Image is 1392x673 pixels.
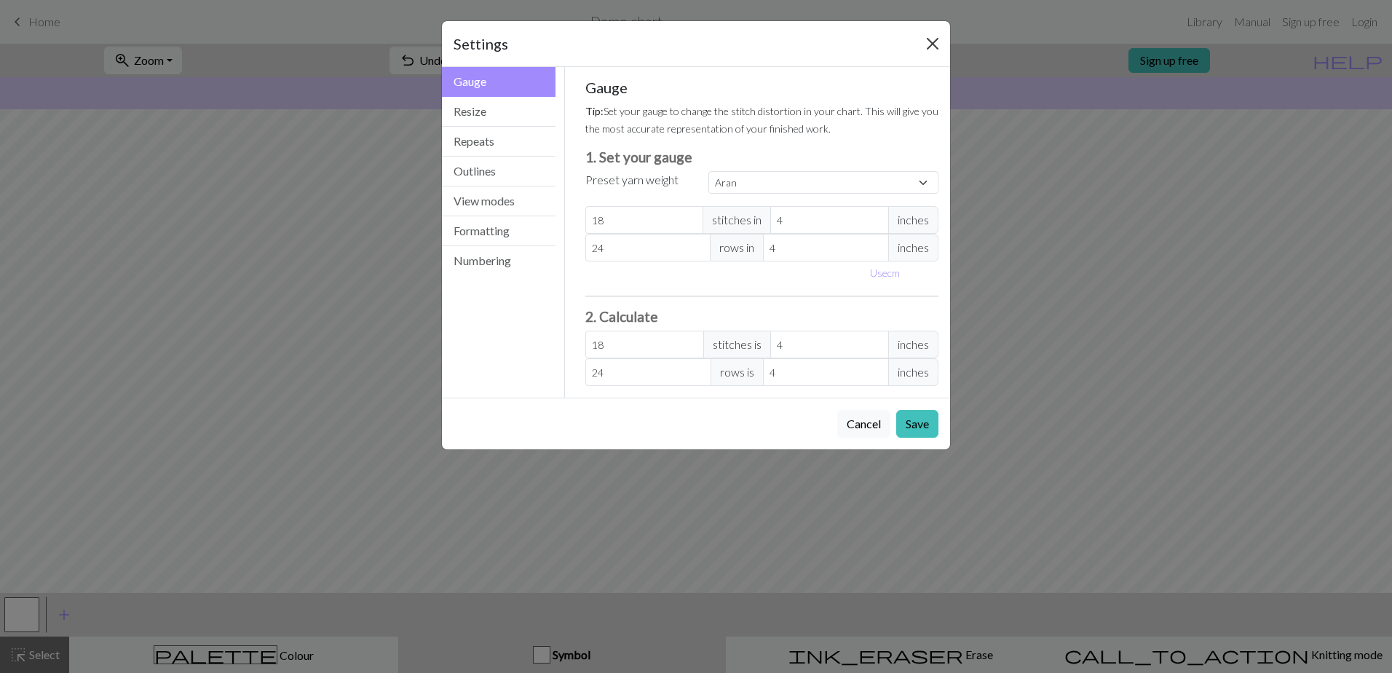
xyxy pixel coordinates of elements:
[921,32,944,55] button: Close
[454,33,508,55] h5: Settings
[888,358,938,386] span: inches
[585,79,939,96] h5: Gauge
[442,186,555,216] button: View modes
[585,149,939,165] h3: 1. Set your gauge
[442,157,555,186] button: Outlines
[585,105,604,117] strong: Tip:
[710,234,764,261] span: rows in
[442,246,555,275] button: Numbering
[442,97,555,127] button: Resize
[585,171,679,189] label: Preset yarn weight
[711,358,764,386] span: rows is
[703,331,771,358] span: stitches is
[888,234,938,261] span: inches
[863,261,906,284] button: Usecm
[442,127,555,157] button: Repeats
[703,206,771,234] span: stitches in
[442,216,555,246] button: Formatting
[837,410,890,438] button: Cancel
[585,308,939,325] h3: 2. Calculate
[896,410,938,438] button: Save
[888,206,938,234] span: inches
[442,67,555,97] button: Gauge
[585,105,938,135] small: Set your gauge to change the stitch distortion in your chart. This will give you the most accurat...
[888,331,938,358] span: inches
